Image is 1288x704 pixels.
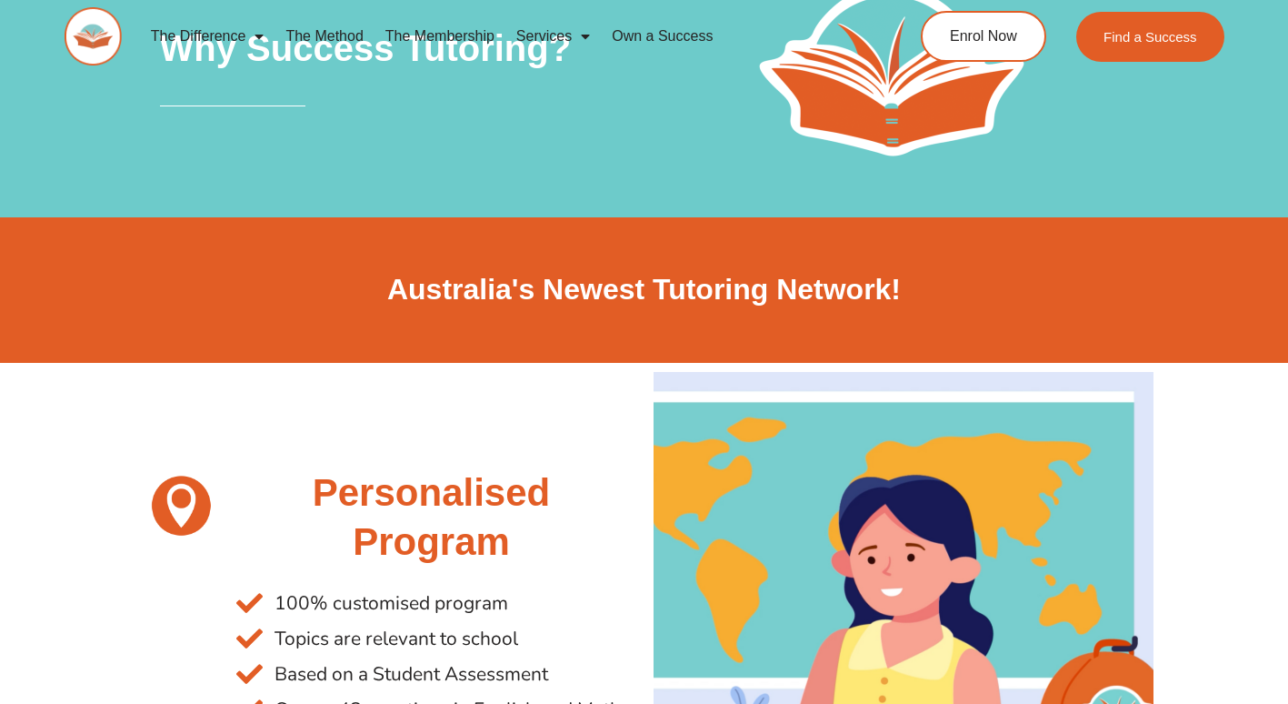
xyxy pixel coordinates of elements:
a: Services [505,15,601,57]
nav: Menu [140,15,855,57]
span: Based on a Student Assessment [270,657,548,692]
span: 100% customised program [270,586,508,621]
a: The Membership [374,15,505,57]
a: Find a Success [1076,12,1224,62]
span: Enrol Now [950,29,1017,44]
span: Topics are relevant to school [270,621,518,657]
a: The Method [275,15,374,57]
a: Own a Success [601,15,724,57]
a: Enrol Now [921,11,1046,62]
a: The Difference [140,15,275,57]
span: Find a Success [1103,30,1197,44]
h2: Australia's Newest Tutoring Network! [135,271,1153,309]
h2: Personalised Program [236,468,625,568]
